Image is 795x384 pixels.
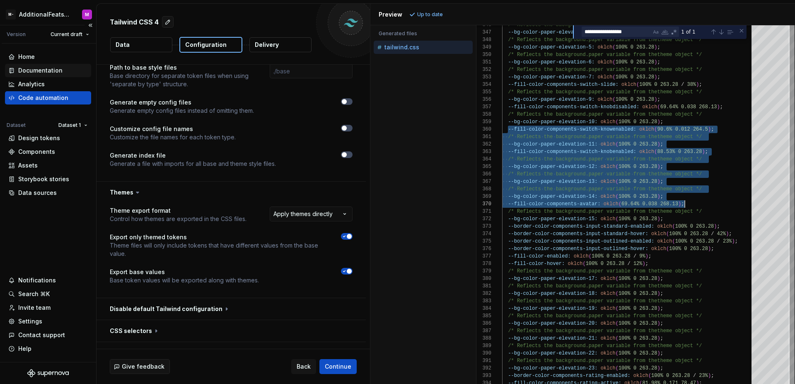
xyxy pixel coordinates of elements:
[598,59,613,65] span: oklch
[717,231,726,237] span: 42%
[508,141,598,147] span: --bg-color-paper-elevation-11:
[47,29,93,40] button: Current draft
[18,94,68,102] div: Code automation
[601,194,616,199] span: oklch
[699,104,717,110] span: 268.13
[18,317,42,326] div: Settings
[729,231,732,237] span: ;
[7,122,26,129] div: Dataset
[636,44,654,50] span: 263.28
[636,97,654,102] span: 263.28
[27,369,69,377] a: Supernova Logo
[640,119,657,125] span: 263.28
[379,30,468,37] p: Generated files
[476,185,491,193] div: 368
[5,186,91,199] a: Data sources
[657,216,660,222] span: )
[657,209,702,214] span: theme object */
[619,216,631,222] span: 100%
[476,58,491,66] div: 351
[476,163,491,170] div: 365
[601,164,616,170] span: oklch
[5,131,91,145] a: Design tokens
[476,111,491,118] div: 358
[18,175,69,183] div: Storybook stories
[5,64,91,77] a: Documentation
[18,80,45,88] div: Analytics
[657,74,660,80] span: ;
[636,59,654,65] span: 263.28
[643,201,657,207] span: 0.038
[660,179,663,185] span: ;
[684,149,702,155] span: 263.28
[655,126,657,132] span: (
[5,145,91,158] a: Components
[417,11,443,18] p: Up to date
[110,72,255,88] p: Base directory for separate token files when using 'separate by type' structure.
[666,246,669,252] span: (
[657,44,660,50] span: ;
[711,246,714,252] span: ;
[508,246,648,252] span: --border-color-components-input-outlined-hover:
[18,189,57,197] div: Data sources
[607,253,609,259] span: 0
[476,156,491,163] div: 364
[696,224,714,229] span: 263.28
[476,36,491,44] div: 348
[110,241,326,258] p: Theme files will only include tokens that have different values from the base value.
[508,59,595,65] span: --bg-color-paper-elevation-6:
[18,331,65,339] div: Contact support
[633,179,636,185] span: 0
[476,170,491,178] div: 366
[718,29,725,35] div: Next Match (Enter)
[636,74,654,80] span: 263.28
[655,82,657,87] span: 0
[5,328,91,342] button: Contact support
[631,74,633,80] span: 0
[508,224,655,229] span: --border-color-components-input-standard-enabled:
[723,238,732,244] span: 23%
[601,179,616,185] span: oklch
[574,253,589,259] span: oklch
[476,208,491,215] div: 371
[601,119,616,125] span: oklch
[633,216,636,222] span: 0
[680,27,709,37] div: 1 of 1
[476,215,491,223] div: 372
[508,82,619,87] span: --fill-color-components-switch-slide:
[616,97,628,102] span: 100%
[660,194,663,199] span: ;
[672,224,675,229] span: (
[616,194,619,199] span: (
[720,104,723,110] span: ;
[5,91,91,105] a: Code automation
[640,141,657,147] span: 263.28
[657,186,702,192] span: theme object */
[631,59,633,65] span: 0
[616,216,619,222] span: (
[384,44,419,51] p: tailwind.css
[179,37,242,53] button: Configuration
[657,97,660,102] span: ;
[110,133,236,141] p: Customize the file names for each token type.
[7,31,26,38] div: Version
[657,194,660,199] span: )
[85,19,96,31] button: Collapse sidebar
[670,28,678,36] div: Use Regular Expression (⌥⌘R)
[657,126,672,132] span: 90.6%
[297,362,311,371] span: Back
[476,193,491,200] div: 369
[110,207,246,215] p: Theme export format
[476,253,491,260] div: 377
[582,27,651,36] textarea: Find
[619,194,631,199] span: 100%
[717,104,720,110] span: )
[613,59,616,65] span: (
[657,224,672,229] span: oklch
[651,231,666,237] span: oklch
[110,63,255,72] p: Path to base style files
[110,359,170,374] button: Give feedback
[613,253,631,259] span: 263.28
[508,156,657,162] span: /* Reflects the background.paper variable from the
[5,50,91,63] a: Home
